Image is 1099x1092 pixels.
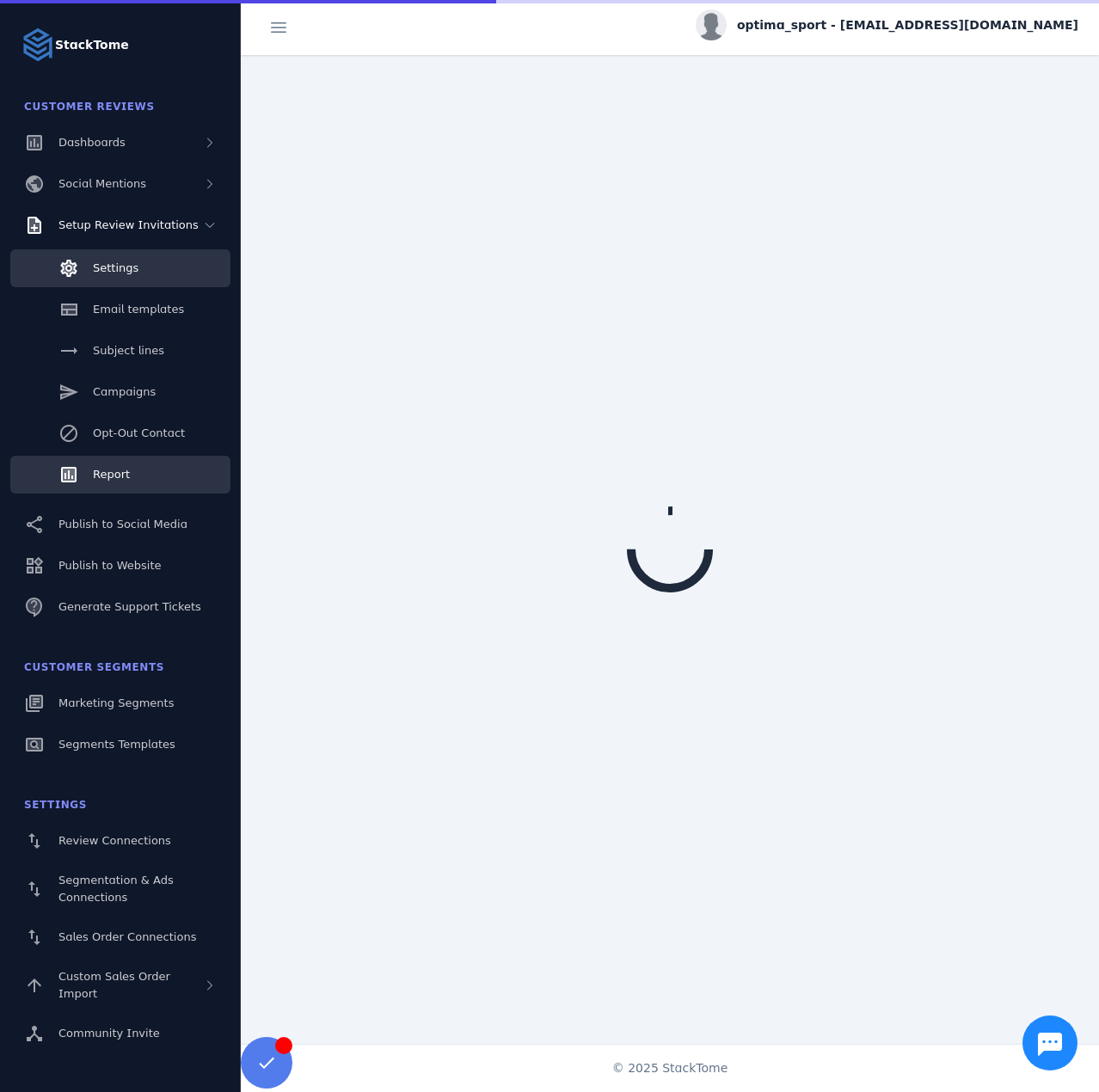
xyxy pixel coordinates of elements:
span: Setup Review Invitations [58,218,199,231]
span: Sales Order Connections [58,930,196,943]
span: Social Mentions [58,177,146,190]
span: Campaigns [93,385,156,398]
span: Publish to Website [58,559,161,572]
a: Segmentation & Ads Connections [10,863,230,915]
img: Logo image [21,28,55,62]
span: Publish to Social Media [58,518,187,531]
a: Community Invite [10,1015,230,1052]
a: Publish to Website [10,547,230,585]
span: Custom Sales Order Import [58,970,170,1000]
a: Segments Templates [10,726,230,764]
span: Settings [93,261,138,274]
a: Publish to Social Media [10,506,230,543]
span: Report [93,468,130,481]
a: Subject lines [10,332,230,370]
a: Report [10,456,230,494]
a: Sales Order Connections [10,918,230,956]
span: Dashboards [58,136,126,149]
span: Community Invite [58,1027,160,1040]
strong: StackTome [55,36,129,54]
span: Generate Support Tickets [58,600,201,613]
a: Settings [10,249,230,287]
span: Opt-Out Contact [93,426,185,439]
button: optima_sport - [EMAIL_ADDRESS][DOMAIN_NAME] [696,9,1078,40]
a: Campaigns [10,373,230,411]
span: Email templates [93,303,184,316]
span: Segmentation & Ads Connections [58,874,174,904]
span: Customer Segments [24,661,164,673]
span: © 2025 StackTome [612,1059,728,1077]
img: profile.jpg [696,9,727,40]
a: Marketing Segments [10,684,230,722]
span: Settings [24,799,87,811]
span: Customer Reviews [24,101,155,113]
a: Generate Support Tickets [10,588,230,626]
a: Review Connections [10,822,230,860]
span: Review Connections [58,834,171,847]
span: optima_sport - [EMAIL_ADDRESS][DOMAIN_NAME] [737,16,1078,34]
span: Subject lines [93,344,164,357]
span: Marketing Segments [58,696,174,709]
a: Opt-Out Contact [10,414,230,452]
a: Email templates [10,291,230,328]
span: Segments Templates [58,738,175,751]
